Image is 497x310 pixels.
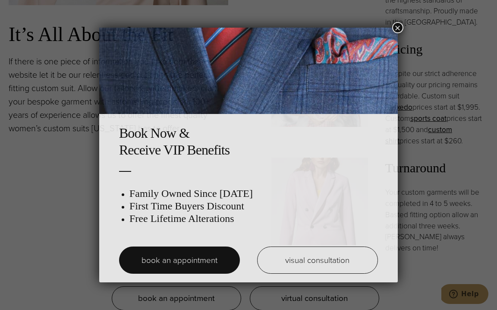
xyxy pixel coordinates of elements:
h3: First Time Buyers Discount [129,200,378,212]
a: book an appointment [119,247,240,274]
h3: Free Lifetime Alterations [129,212,378,225]
h3: Family Owned Since [DATE] [129,187,378,200]
span: Help [20,6,38,14]
h2: Book Now & Receive VIP Benefits [119,125,378,158]
a: visual consultation [257,247,378,274]
button: Close [392,22,403,33]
